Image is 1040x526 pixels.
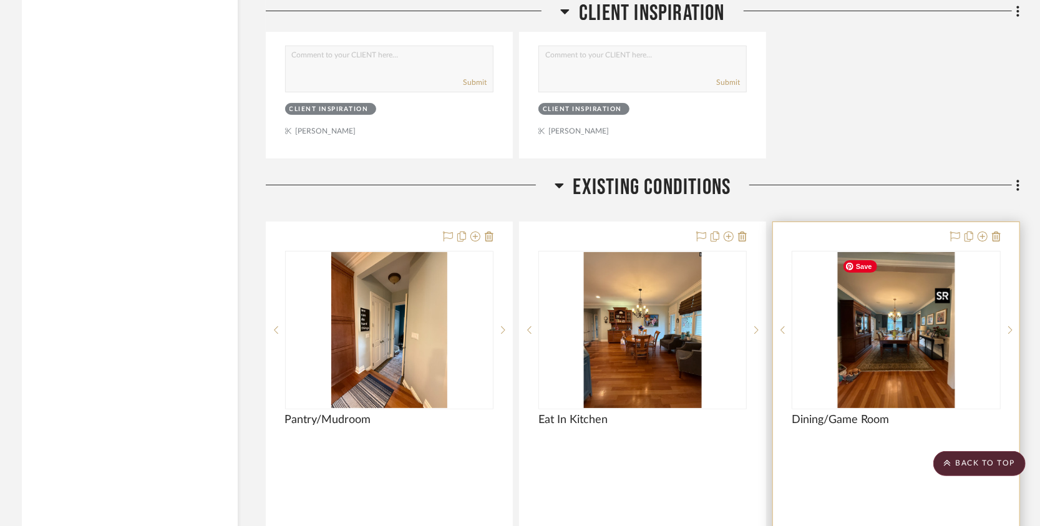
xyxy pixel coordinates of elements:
[792,413,889,427] span: Dining/Game Room
[285,413,371,427] span: Pantry/Mudroom
[539,251,746,409] div: 0
[289,105,369,114] div: Client Inspiration
[584,252,702,408] img: Eat In Kitchen
[837,252,955,408] img: Dining/Game Room
[543,105,622,114] div: Client Inspiration
[843,260,877,273] span: Save
[538,413,608,427] span: Eat In Kitchen
[716,77,740,88] button: Submit
[792,251,999,409] div: 0
[331,252,447,408] img: Pantry/Mudroom
[933,451,1026,476] scroll-to-top-button: BACK TO TOP
[573,174,731,201] span: Existing Conditions
[463,77,487,88] button: Submit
